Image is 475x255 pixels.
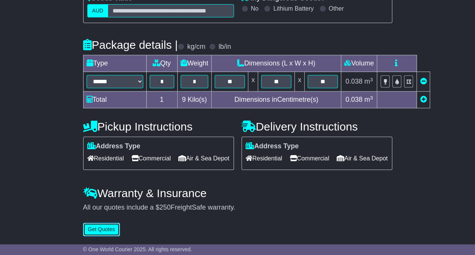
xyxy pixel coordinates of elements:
[370,95,373,101] sup: 3
[146,92,177,108] td: 1
[182,96,186,103] span: 9
[241,120,392,133] h4: Delivery Instructions
[212,92,341,108] td: Dimensions in Centimetre(s)
[83,39,178,51] h4: Package details |
[83,187,392,199] h4: Warranty & Insurance
[212,55,341,72] td: Dimensions (L x W x H)
[364,96,373,103] span: m
[420,96,427,103] a: Add new item
[364,78,373,85] span: m
[329,5,344,12] label: Other
[83,92,146,108] td: Total
[345,96,362,103] span: 0.038
[248,72,258,92] td: x
[273,5,314,12] label: Lithium Battery
[132,152,171,164] span: Commercial
[83,246,192,252] span: © One World Courier 2025. All rights reserved.
[295,72,305,92] td: x
[246,152,282,164] span: Residential
[370,77,373,82] sup: 3
[87,4,108,17] label: AUD
[146,55,177,72] td: Qty
[87,142,141,151] label: Address Type
[337,152,388,164] span: Air & Sea Depot
[187,43,205,51] label: kg/cm
[246,142,299,151] label: Address Type
[218,43,231,51] label: lb/in
[87,152,124,164] span: Residential
[83,204,392,212] div: All our quotes include a $ FreightSafe warranty.
[177,92,212,108] td: Kilo(s)
[83,223,120,236] button: Get Quotes
[178,152,229,164] span: Air & Sea Depot
[420,78,427,85] a: Remove this item
[83,55,146,72] td: Type
[177,55,212,72] td: Weight
[290,152,329,164] span: Commercial
[83,120,234,133] h4: Pickup Instructions
[159,204,171,211] span: 250
[345,78,362,85] span: 0.038
[251,5,258,12] label: No
[341,55,377,72] td: Volume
